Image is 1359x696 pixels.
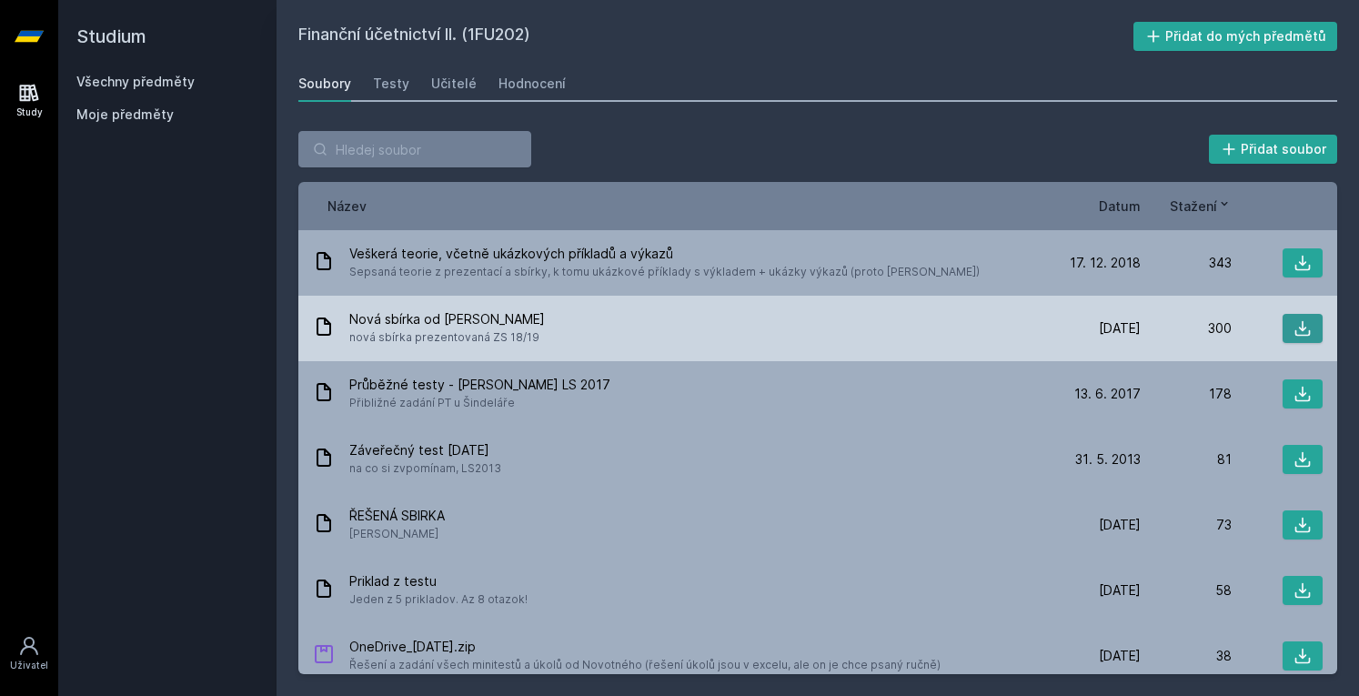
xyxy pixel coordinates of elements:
[498,75,566,93] div: Hodnocení
[349,263,980,281] span: Sepsaná teorie z prezentací a sbírky, k tomu ukázkové příklady s výkladem + ukázky výkazů (proto ...
[1099,516,1141,534] span: [DATE]
[1075,450,1141,469] span: 31. 5. 2013
[298,131,531,167] input: Hledej soubor
[349,376,610,394] span: Průběžné testy - [PERSON_NAME] LS 2017
[349,507,445,525] span: ŘEŠENÁ SBIRKA
[1099,581,1141,600] span: [DATE]
[4,73,55,128] a: Study
[349,394,610,412] span: Přibližné zadání PT u Šindeláře
[1074,385,1141,403] span: 13. 6. 2017
[349,638,941,656] span: OneDrive_[DATE].zip
[349,328,545,347] span: nová sbírka prezentovaná ZS 18/19
[298,75,351,93] div: Soubory
[349,441,501,459] span: Záveřečný test [DATE]
[1070,254,1141,272] span: 17. 12. 2018
[1170,197,1232,216] button: Stažení
[1141,254,1232,272] div: 343
[349,656,941,674] span: Řešení a zadání všech minitestů a úkolů od Novotného (řešení úkolů jsou v excelu, ale on je chce ...
[349,310,545,328] span: Nová sbírka od [PERSON_NAME]
[431,66,477,102] a: Učitelé
[313,643,335,670] div: ZIP
[16,106,43,119] div: Study
[349,459,501,478] span: na co si zvpomínam, LS2013
[298,66,351,102] a: Soubory
[349,590,528,609] span: Jeden z 5 prikladov. Az 8 otazok!
[1141,647,1232,665] div: 38
[1099,647,1141,665] span: [DATE]
[1170,197,1217,216] span: Stažení
[76,74,195,89] a: Všechny předměty
[1141,581,1232,600] div: 58
[10,659,48,672] div: Uživatel
[1209,135,1338,164] button: Přidat soubor
[431,75,477,93] div: Učitelé
[1133,22,1338,51] button: Přidat do mých předmětů
[1099,319,1141,338] span: [DATE]
[1141,385,1232,403] div: 178
[1141,450,1232,469] div: 81
[373,75,409,93] div: Testy
[4,626,55,681] a: Uživatel
[498,66,566,102] a: Hodnocení
[349,525,445,543] span: [PERSON_NAME]
[327,197,367,216] button: Název
[1141,319,1232,338] div: 300
[1141,516,1232,534] div: 73
[373,66,409,102] a: Testy
[298,22,1133,51] h2: Finanční účetnictví II. (1FU202)
[349,572,528,590] span: Priklad z testu
[349,245,980,263] span: Veškerá teorie, včetně ukázkových příkladů a výkazů
[76,106,174,124] span: Moje předměty
[1099,197,1141,216] button: Datum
